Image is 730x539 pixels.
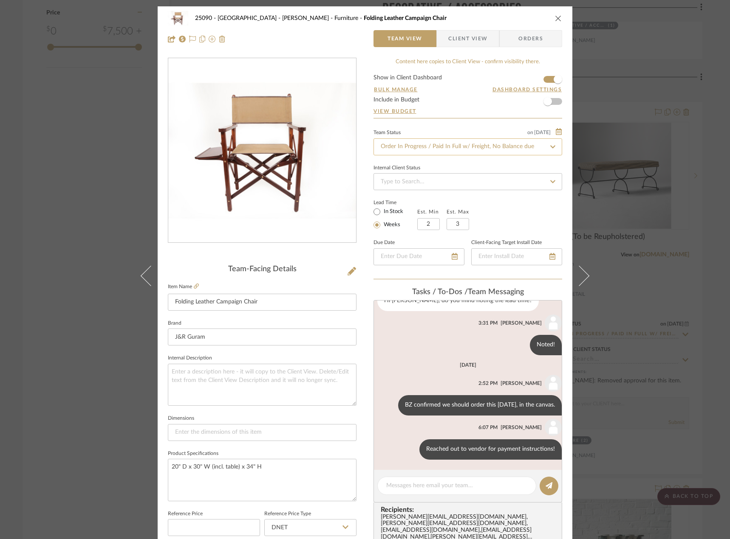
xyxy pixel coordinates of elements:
div: 0 [168,80,356,221]
span: Orders [509,30,552,47]
div: [DATE] [460,362,476,368]
label: In Stock [382,208,403,216]
label: Item Name [168,283,199,290]
div: [PERSON_NAME] [501,319,542,327]
input: Type to Search… [373,173,562,190]
button: close [555,14,562,22]
div: Team-Facing Details [168,265,357,274]
label: Reference Price Type [264,512,311,516]
span: Team View [388,30,422,47]
span: 25090 - [GEOGRAPHIC_DATA] - [PERSON_NAME] [195,15,334,21]
label: Est. Max [447,209,469,215]
mat-radio-group: Select item type [373,206,417,230]
label: Weeks [382,221,400,229]
img: Remove from project [219,36,226,42]
label: Est. Min [417,209,439,215]
label: Client-Facing Target Install Date [471,241,542,245]
span: Furniture [334,15,364,21]
div: [PERSON_NAME] [501,379,542,387]
span: Folding Leather Campaign Chair [364,15,447,21]
img: user_avatar.png [545,375,562,392]
button: Bulk Manage [373,86,418,93]
span: [DATE] [533,129,552,135]
label: Internal Description [168,356,212,360]
label: Due Date [373,241,395,245]
img: user_avatar.png [545,419,562,436]
div: [PERSON_NAME] [501,424,542,431]
input: Enter Install Date [471,248,562,265]
img: user_avatar.png [545,314,562,331]
div: 6:07 PM [478,424,498,431]
div: 2:52 PM [478,379,498,387]
label: Product Specifications [168,452,218,456]
label: Lead Time [373,199,417,206]
span: Tasks / To-Dos / [412,288,468,296]
div: BZ confirmed we should order this [DATE], in the canvas. [398,395,562,415]
input: Enter Item Name [168,294,357,311]
img: 68733f4c-0029-497d-a3cd-31ee79233a8f_48x40.jpg [168,10,188,27]
img: 68733f4c-0029-497d-a3cd-31ee79233a8f_436x436.jpg [168,80,356,221]
div: Team Status [373,131,401,135]
button: Dashboard Settings [492,86,562,93]
label: Dimensions [168,416,194,421]
label: Brand [168,321,181,326]
input: Enter Due Date [373,248,464,265]
span: on [527,130,533,135]
div: Reached out to vendor for payment instructions! [419,439,562,460]
input: Enter the dimensions of this item [168,424,357,441]
input: Type to Search… [373,138,562,155]
label: Reference Price [168,512,203,516]
div: Content here copies to Client View - confirm visibility there. [373,58,562,66]
span: Recipients: [381,506,558,514]
div: team Messaging [373,288,562,297]
div: 3:31 PM [478,319,498,327]
div: Internal Client Status [373,166,420,170]
div: Hi [PERSON_NAME], do you mind noting the lead time? [377,291,539,311]
span: Client View [448,30,487,47]
div: Noted! [530,335,562,355]
a: View Budget [373,108,562,115]
input: Enter Brand [168,328,357,345]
